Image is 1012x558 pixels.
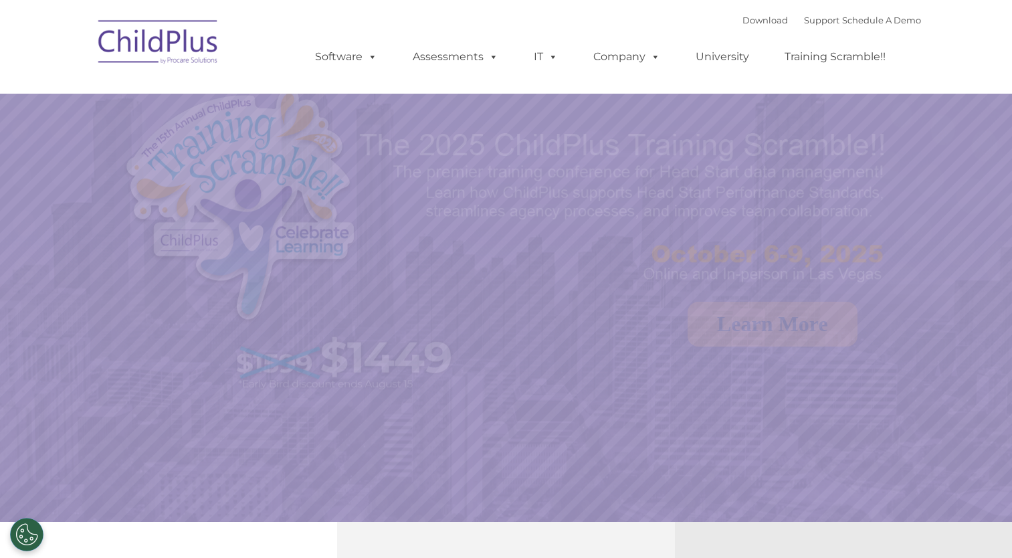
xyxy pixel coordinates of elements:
a: Support [804,15,839,25]
a: Company [580,43,674,70]
a: Training Scramble!! [771,43,899,70]
font: | [742,15,921,25]
a: University [682,43,763,70]
button: Cookies Settings [10,518,43,551]
a: Learn More [688,302,857,347]
img: ChildPlus by Procare Solutions [92,11,225,78]
a: Software [302,43,391,70]
a: Schedule A Demo [842,15,921,25]
a: Assessments [399,43,512,70]
a: Download [742,15,788,25]
a: IT [520,43,571,70]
